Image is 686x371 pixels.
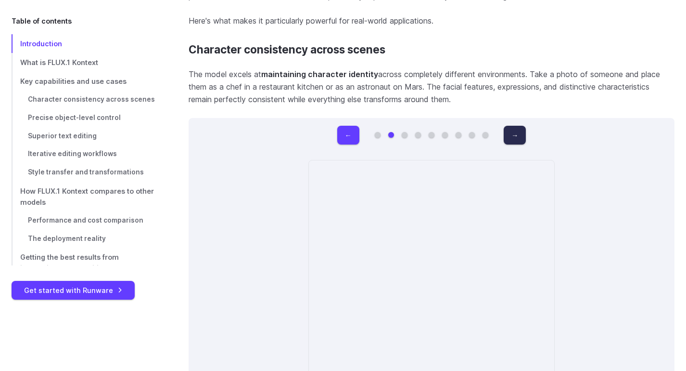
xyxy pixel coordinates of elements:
button: → [504,126,526,145]
span: What is FLUX.1 Kontext [20,58,98,66]
a: Performance and cost comparison [12,212,158,230]
button: Go to 1 of 9 [375,132,381,138]
a: Key capabilities and use cases [12,72,158,91]
span: Precise object-level control [28,114,121,121]
span: Introduction [20,40,62,48]
a: What is FLUX.1 Kontext [12,53,158,72]
button: Go to 7 of 9 [456,132,461,138]
button: Go to 6 of 9 [442,132,448,138]
a: Superior text editing [12,127,158,146]
button: ← [337,126,359,145]
span: Key capabilities and use cases [20,77,127,85]
a: Precise object-level control [12,109,158,127]
span: Performance and cost comparison [28,216,143,224]
span: Getting the best results from instruction-based editing [20,253,119,273]
span: Character consistency across scenes [28,95,155,103]
span: Iterative editing workflows [28,150,117,158]
a: Character consistency across scenes [12,91,158,109]
button: Go to 2 of 9 [388,132,394,138]
button: Go to 5 of 9 [429,132,434,138]
span: Style transfer and transformations [28,168,144,176]
a: Iterative editing workflows [12,145,158,163]
a: Getting the best results from instruction-based editing [12,248,158,278]
span: How FLUX.1 Kontext compares to other models [20,187,154,206]
a: Introduction [12,34,158,53]
p: The model excels at across completely different environments. Take a photo of someone and place t... [189,68,674,106]
button: Go to 9 of 9 [483,132,488,138]
span: Superior text editing [28,132,97,140]
a: The deployment reality [12,230,158,248]
a: Style transfer and transformations [12,163,158,182]
button: Go to 3 of 9 [402,132,407,138]
span: The deployment reality [28,235,106,242]
span: Table of contents [12,15,72,26]
a: Character consistency across scenes [189,43,385,56]
a: How FLUX.1 Kontext compares to other models [12,182,158,212]
p: Here's what makes it particularly powerful for real-world applications. [189,15,674,27]
a: Get started with Runware [12,281,135,300]
strong: maintaining character identity [261,69,378,79]
button: Go to 8 of 9 [469,132,475,138]
button: Go to 4 of 9 [415,132,421,138]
